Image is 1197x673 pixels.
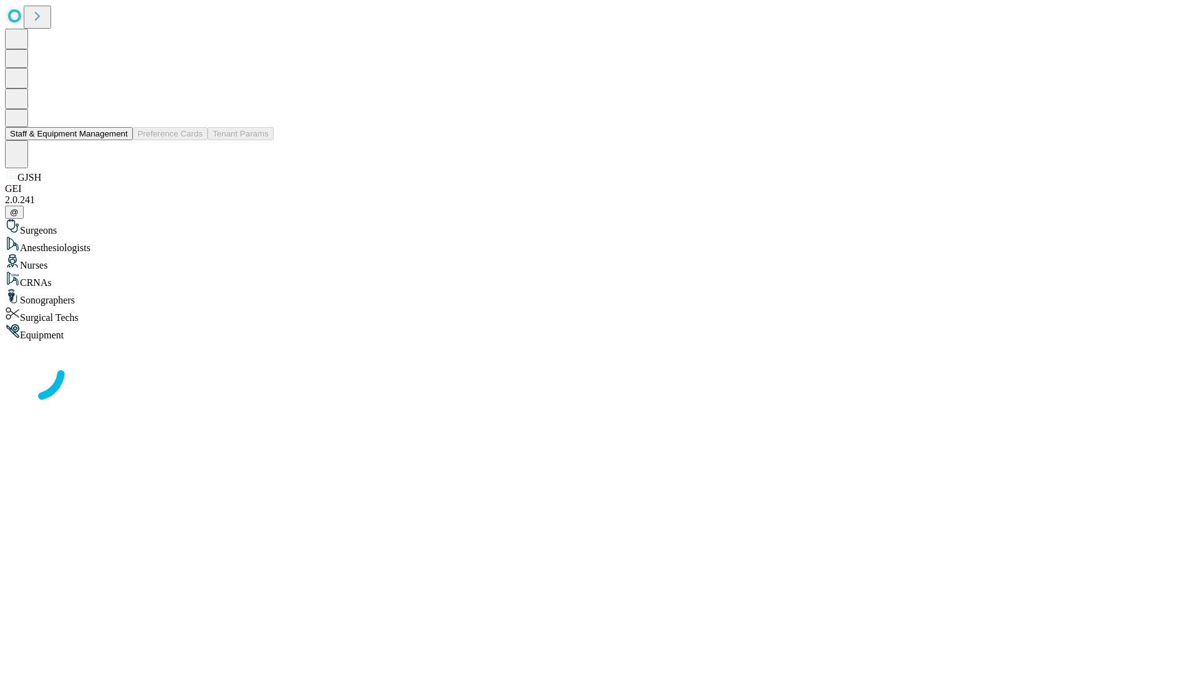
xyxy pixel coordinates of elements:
[10,208,19,217] span: @
[5,194,1192,206] div: 2.0.241
[133,127,208,140] button: Preference Cards
[5,289,1192,306] div: Sonographers
[5,254,1192,271] div: Nurses
[5,236,1192,254] div: Anesthesiologists
[5,183,1192,194] div: GEI
[17,172,41,183] span: GJSH
[5,219,1192,236] div: Surgeons
[5,127,133,140] button: Staff & Equipment Management
[208,127,274,140] button: Tenant Params
[5,323,1192,341] div: Equipment
[5,271,1192,289] div: CRNAs
[5,206,24,219] button: @
[5,306,1192,323] div: Surgical Techs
